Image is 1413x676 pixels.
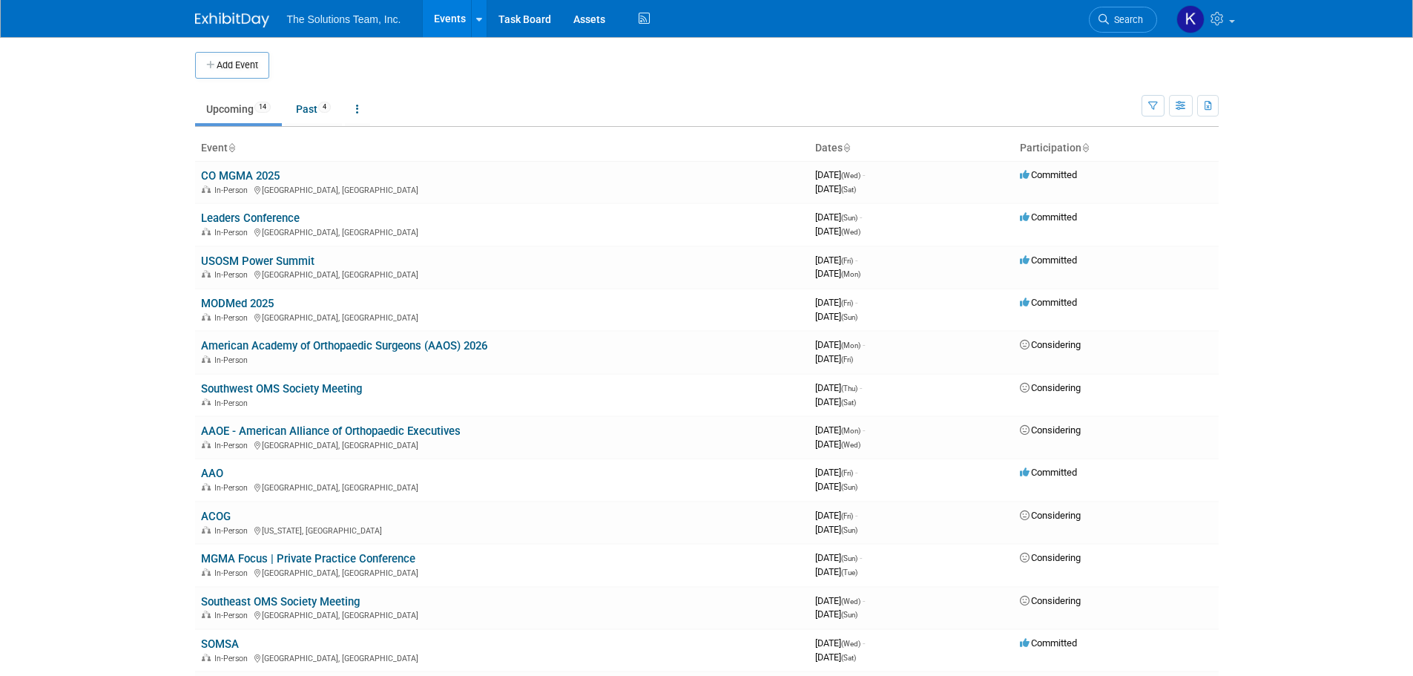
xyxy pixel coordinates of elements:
a: SOMSA [201,637,239,651]
a: Leaders Conference [201,211,300,225]
img: ExhibitDay [195,13,269,27]
span: (Sun) [841,611,857,619]
a: Search [1089,7,1157,33]
span: Committed [1020,255,1077,266]
span: [DATE] [815,637,865,649]
span: - [860,211,862,223]
span: [DATE] [815,311,857,322]
span: (Thu) [841,384,857,393]
span: (Tue) [841,568,857,577]
span: [DATE] [815,169,865,180]
img: In-Person Event [202,313,211,321]
span: Considering [1020,382,1081,393]
span: (Fri) [841,355,853,364]
img: Kaelon Harris [1176,5,1205,33]
span: (Mon) [841,270,860,278]
span: (Sun) [841,214,857,222]
div: [GEOGRAPHIC_DATA], [GEOGRAPHIC_DATA] [201,652,803,663]
div: [US_STATE], [GEOGRAPHIC_DATA] [201,524,803,536]
span: (Mon) [841,341,860,350]
span: (Mon) [841,427,860,435]
span: [DATE] [815,424,865,436]
span: [DATE] [815,339,865,350]
span: [DATE] [815,226,860,237]
span: [DATE] [815,652,856,663]
span: - [860,552,862,563]
span: (Sun) [841,526,857,534]
span: (Sun) [841,483,857,491]
div: [GEOGRAPHIC_DATA], [GEOGRAPHIC_DATA] [201,311,803,323]
span: [DATE] [815,353,853,364]
img: In-Person Event [202,228,211,235]
span: (Fri) [841,257,853,265]
a: American Academy of Orthopaedic Surgeons (AAOS) 2026 [201,339,487,352]
span: The Solutions Team, Inc. [287,13,401,25]
span: (Sun) [841,313,857,321]
span: [DATE] [815,268,860,279]
span: In-Person [214,441,252,450]
a: USOSM Power Summit [201,255,314,268]
img: In-Person Event [202,611,211,618]
span: Committed [1020,169,1077,180]
button: Add Event [195,52,269,79]
span: (Wed) [841,640,860,648]
span: [DATE] [815,481,857,492]
span: In-Person [214,228,252,237]
span: In-Person [214,654,252,663]
img: In-Person Event [202,568,211,576]
span: [DATE] [815,467,857,478]
div: [GEOGRAPHIC_DATA], [GEOGRAPHIC_DATA] [201,268,803,280]
span: 14 [254,102,271,113]
span: - [863,169,865,180]
span: In-Person [214,270,252,280]
span: Committed [1020,637,1077,649]
span: (Wed) [841,441,860,449]
span: - [863,595,865,606]
span: Committed [1020,297,1077,308]
span: [DATE] [815,566,857,577]
span: - [855,255,857,266]
span: In-Person [214,526,252,536]
span: In-Person [214,313,252,323]
span: - [855,467,857,478]
span: [DATE] [815,396,856,407]
th: Event [195,136,809,161]
img: In-Person Event [202,186,211,193]
span: (Fri) [841,512,853,520]
a: Southwest OMS Society Meeting [201,382,362,396]
span: In-Person [214,398,252,408]
span: - [860,382,862,393]
img: In-Person Event [202,398,211,406]
span: (Wed) [841,597,860,606]
span: - [855,297,857,308]
div: [GEOGRAPHIC_DATA], [GEOGRAPHIC_DATA] [201,566,803,578]
span: - [863,339,865,350]
div: [GEOGRAPHIC_DATA], [GEOGRAPHIC_DATA] [201,439,803,450]
span: In-Person [214,611,252,620]
span: [DATE] [815,608,857,620]
a: CO MGMA 2025 [201,169,280,183]
a: Past4 [285,95,342,123]
a: MODMed 2025 [201,297,274,310]
span: Search [1109,14,1143,25]
a: AAOE - American Alliance of Orthopaedic Executives [201,424,461,438]
th: Dates [809,136,1014,161]
span: (Sat) [841,654,856,662]
span: Committed [1020,211,1077,223]
span: (Sat) [841,398,856,407]
span: [DATE] [815,595,865,606]
a: Sort by Event Name [228,142,235,154]
a: Sort by Participation Type [1081,142,1089,154]
span: [DATE] [815,439,860,450]
a: Sort by Start Date [843,142,850,154]
a: AAO [201,467,223,480]
div: [GEOGRAPHIC_DATA], [GEOGRAPHIC_DATA] [201,608,803,620]
span: [DATE] [815,382,862,393]
span: 4 [318,102,331,113]
span: Considering [1020,424,1081,436]
span: (Wed) [841,228,860,236]
a: Southeast OMS Society Meeting [201,595,360,608]
span: (Sun) [841,554,857,562]
img: In-Person Event [202,654,211,661]
span: [DATE] [815,183,856,194]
